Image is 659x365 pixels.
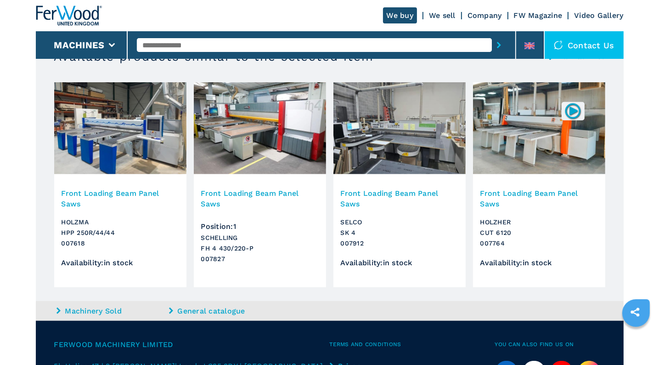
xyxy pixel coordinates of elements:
div: Position : 1 [201,215,319,230]
img: Ferwood [36,6,102,26]
h3: Front Loading Beam Panel Saws [341,188,458,209]
button: Machines [54,40,104,51]
div: Availability : in stock [480,259,598,267]
h3: HOLZMA HPP 250R/44/44 007618 [62,217,179,249]
a: We buy [383,7,417,23]
a: Front Loading Beam Panel Saws SCHELLING FH 4 430/220-PFront Loading Beam Panel SawsPosition:1SCHE... [194,82,326,287]
a: FW Magazine [514,11,563,20]
a: All machines [558,53,605,60]
span: Ferwood Machinery Limited [54,339,330,350]
a: We sell [429,11,456,20]
img: Front Loading Beam Panel Saws SCHELLING FH 4 430/220-P [194,82,326,174]
a: Front Loading Beam Panel Saws HOLZMA HPP 250R/44/44Front Loading Beam Panel SawsHOLZMAHPP 250R/44... [54,82,186,287]
a: Video Gallery [574,11,623,20]
button: submit-button [492,34,506,56]
h3: SELCO SK 4 007912 [341,217,458,249]
div: Availability : in stock [341,259,458,267]
img: Front Loading Beam Panel Saws HOLZMA HPP 250R/44/44 [54,82,186,174]
h3: Front Loading Beam Panel Saws [62,188,179,209]
a: Company [467,11,502,20]
span: Terms and Conditions [330,339,495,350]
h3: Front Loading Beam Panel Saws [201,188,319,209]
h3: Front Loading Beam Panel Saws [480,188,598,209]
a: Front Loading Beam Panel Saws SELCO SK 4Front Loading Beam Panel SawsSELCOSK 4007912Availability:... [333,82,466,287]
a: Front Loading Beam Panel Saws HOLZHER CUT 6120007764Front Loading Beam Panel SawsHOLZHERCUT 61200... [473,82,605,287]
a: sharethis [624,301,647,324]
img: Front Loading Beam Panel Saws HOLZHER CUT 6120 [473,82,605,174]
a: Machinery Sold [56,306,167,316]
div: Contact us [545,31,624,59]
h3: SCHELLING FH 4 430/220-P 007827 [201,233,319,264]
h3: HOLZHER CUT 6120 007764 [480,217,598,249]
div: Availability : in stock [62,259,179,267]
img: Front Loading Beam Panel Saws SELCO SK 4 [333,82,466,174]
img: Contact us [554,40,563,50]
a: General catalogue [169,306,279,316]
iframe: Chat [620,324,652,358]
span: You can also find us on [495,339,605,350]
img: 007764 [564,102,582,120]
